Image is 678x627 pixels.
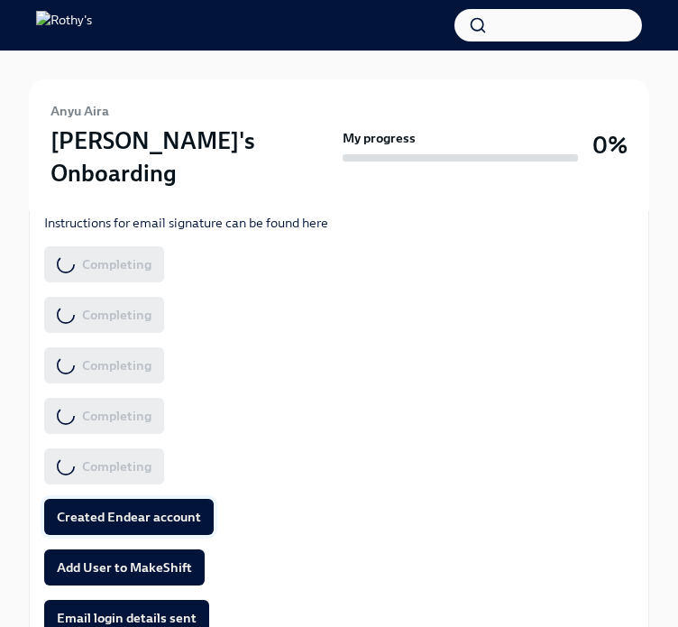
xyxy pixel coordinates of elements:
[57,558,192,576] span: Add User to MakeShift
[592,129,628,161] h3: 0%
[50,101,109,121] h6: Anyu Aira
[36,11,92,40] img: Rothy's
[57,609,197,627] span: Email login details sent
[44,549,205,586] button: Add User to MakeShift
[57,508,201,526] span: Created Endear account
[50,124,335,189] h3: [PERSON_NAME]'s Onboarding
[343,129,416,147] strong: My progress
[44,499,214,535] button: Created Endear account
[44,215,328,231] a: Instructions for email signature can be found here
